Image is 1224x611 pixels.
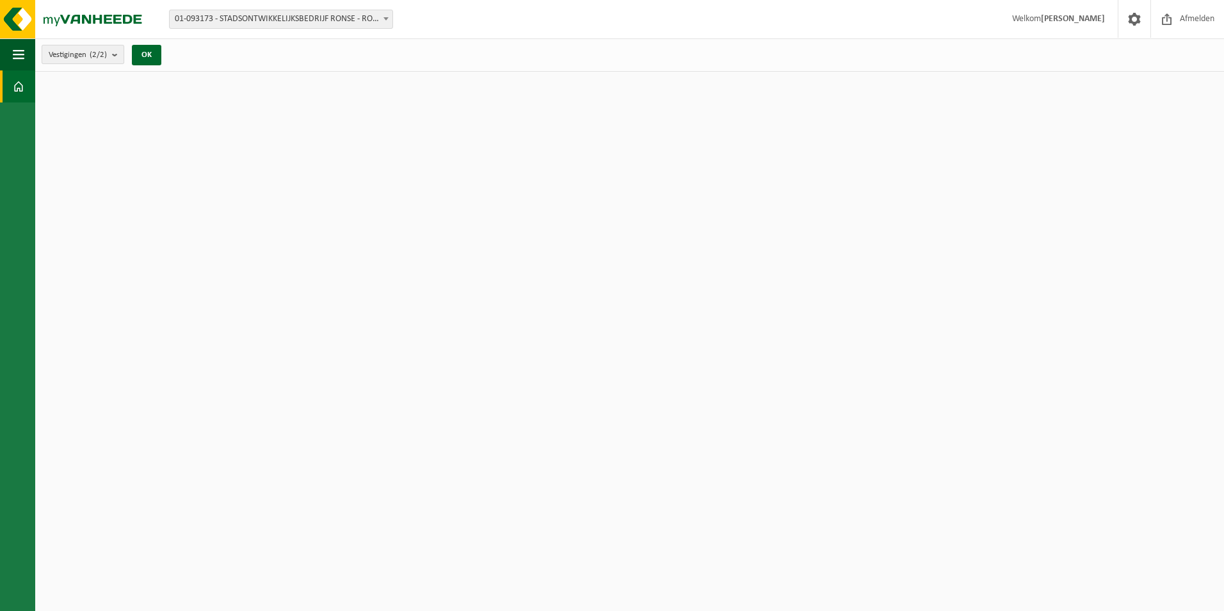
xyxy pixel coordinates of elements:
button: Vestigingen(2/2) [42,45,124,64]
span: 01-093173 - STADSONTWIKKELIJKSBEDRIJF RONSE - RONSE [169,10,393,29]
count: (2/2) [90,51,107,59]
span: 01-093173 - STADSONTWIKKELIJKSBEDRIJF RONSE - RONSE [170,10,392,28]
button: OK [132,45,161,65]
strong: [PERSON_NAME] [1041,14,1105,24]
span: Vestigingen [49,45,107,65]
